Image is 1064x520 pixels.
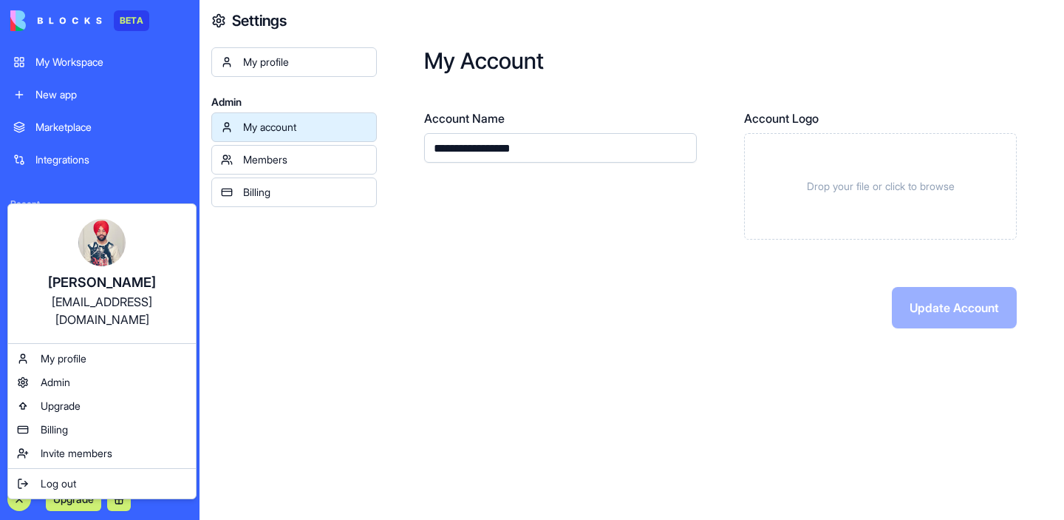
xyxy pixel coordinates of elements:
span: Invite members [41,446,112,461]
a: Upgrade [11,394,193,418]
a: Invite members [11,442,193,465]
span: My profile [41,351,86,366]
span: Billing [41,422,68,437]
a: Admin [11,371,193,394]
img: ACg8ocKqObnYYKsy7QcZniYC7JUT7q8uPq4hPi7ZZNTL9I16fXTz-Q7i=s96-c [78,219,126,266]
span: Log out [41,476,76,491]
span: Admin [41,375,70,390]
span: Upgrade [41,399,81,413]
a: [PERSON_NAME][EMAIL_ADDRESS][DOMAIN_NAME] [11,207,193,340]
span: Recent [4,198,195,210]
a: Billing [11,418,193,442]
div: [PERSON_NAME] [23,272,181,293]
a: My profile [11,347,193,371]
div: [EMAIL_ADDRESS][DOMAIN_NAME] [23,293,181,328]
